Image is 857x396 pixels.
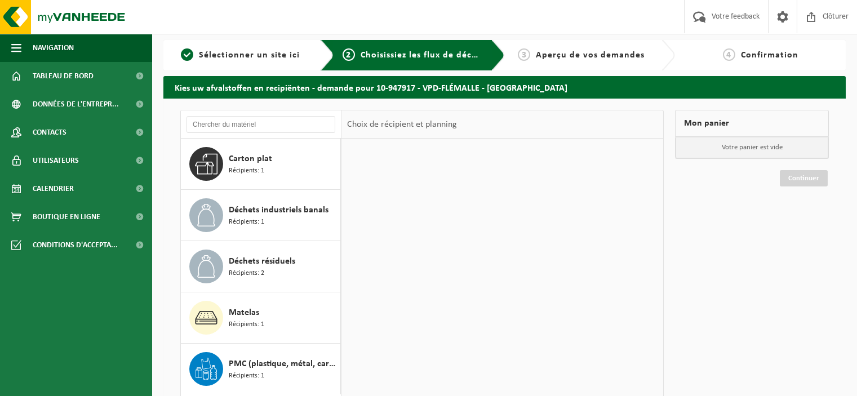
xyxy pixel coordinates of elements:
span: Déchets industriels banals [229,203,328,217]
a: Continuer [780,170,828,186]
span: Choisissiez les flux de déchets et récipients [361,51,548,60]
span: Données de l'entrepr... [33,90,119,118]
span: Récipients: 1 [229,166,264,176]
span: Matelas [229,306,259,319]
span: Conditions d'accepta... [33,231,118,259]
a: 1Sélectionner un site ici [169,48,312,62]
button: PMC (plastique, métal, carton boisson) (industriel) Récipients: 1 [181,344,341,394]
h2: Kies uw afvalstoffen en recipiënten - demande pour 10-947917 - VPD-FLÉMALLE - [GEOGRAPHIC_DATA] [163,76,846,98]
button: Carton plat Récipients: 1 [181,139,341,190]
span: Confirmation [741,51,798,60]
span: Navigation [33,34,74,62]
span: 2 [343,48,355,61]
button: Déchets résiduels Récipients: 2 [181,241,341,292]
span: Sélectionner un site ici [199,51,300,60]
span: Récipients: 1 [229,319,264,330]
span: 4 [723,48,735,61]
span: Récipients: 2 [229,268,264,279]
span: PMC (plastique, métal, carton boisson) (industriel) [229,357,338,371]
span: Déchets résiduels [229,255,295,268]
span: Boutique en ligne [33,203,100,231]
span: Tableau de bord [33,62,94,90]
span: 1 [181,48,193,61]
span: Aperçu de vos demandes [536,51,645,60]
span: Récipients: 1 [229,217,264,228]
button: Matelas Récipients: 1 [181,292,341,344]
span: Calendrier [33,175,74,203]
input: Chercher du matériel [187,116,335,133]
span: Récipients: 1 [229,371,264,381]
button: Déchets industriels banals Récipients: 1 [181,190,341,241]
div: Choix de récipient et planning [341,110,463,139]
span: Utilisateurs [33,146,79,175]
div: Mon panier [675,110,829,137]
p: Votre panier est vide [676,137,828,158]
span: Contacts [33,118,66,146]
span: 3 [518,48,530,61]
span: Carton plat [229,152,272,166]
